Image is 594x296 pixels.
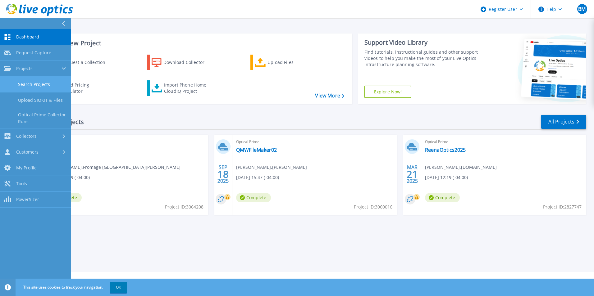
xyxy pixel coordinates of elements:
span: BM [578,7,586,11]
a: View More [315,93,344,99]
span: Optical Prime [47,138,204,145]
span: 18 [217,172,229,177]
span: Projects [16,66,33,71]
span: [PERSON_NAME] , Fromage [GEOGRAPHIC_DATA][PERSON_NAME] [47,164,180,171]
span: Project ID: 3064208 [165,204,203,210]
a: ReenaOptics2025 [425,147,466,153]
div: Upload Files [267,56,317,69]
div: Request a Collection [62,56,112,69]
span: Complete [236,193,271,202]
h3: Start a New Project [44,40,344,47]
div: Find tutorials, instructional guides and other support videos to help you make the most of your L... [364,49,481,68]
span: Project ID: 2827747 [543,204,582,210]
div: Cloud Pricing Calculator [61,82,111,94]
span: [PERSON_NAME] , [PERSON_NAME] [236,164,307,171]
span: Collectors [16,133,37,139]
div: Import Phone Home CloudIQ Project [164,82,212,94]
button: OK [110,282,127,293]
a: Download Collector [147,55,217,70]
a: Cloud Pricing Calculator [44,80,113,96]
div: Download Collector [163,56,213,69]
span: PowerSizer [16,197,39,202]
div: SEP 2025 [217,163,229,186]
span: This site uses cookies to track your navigation. [17,282,127,293]
span: Tools [16,181,27,186]
span: [DATE] 15:47 (-04:00) [236,174,279,181]
span: [PERSON_NAME] , [DOMAIN_NAME] [425,164,497,171]
span: Optical Prime [425,138,583,145]
a: Upload Files [250,55,320,70]
span: Dashboard [16,34,39,40]
div: Support Video Library [364,38,481,47]
span: Optical Prime [236,138,394,145]
span: Project ID: 3060016 [354,204,392,210]
span: Request Capture [16,50,51,56]
a: Request a Collection [44,55,113,70]
span: Complete [425,193,460,202]
span: [DATE] 12:19 (-04:00) [425,174,468,181]
a: All Projects [541,115,586,129]
span: 21 [407,172,418,177]
span: My Profile [16,165,37,171]
a: QMWFileMaker02 [236,147,277,153]
span: Customers [16,149,39,155]
a: Explore Now! [364,86,412,98]
div: MAR 2025 [406,163,418,186]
